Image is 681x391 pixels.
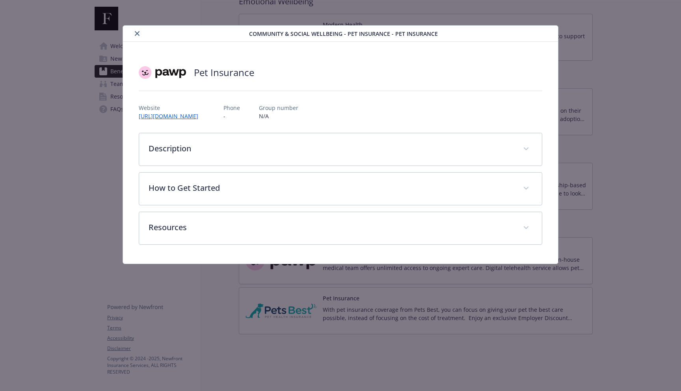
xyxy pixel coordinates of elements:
h2: Pet Insurance [194,66,254,79]
p: Website [139,104,205,112]
button: close [132,29,142,38]
span: Community & Social Wellbeing - Pet Insurance - Pet Insurance [249,30,438,38]
p: N/A [259,112,298,120]
p: - [223,112,240,120]
p: Description [149,143,514,155]
p: Phone [223,104,240,112]
p: Group number [259,104,298,112]
p: How to Get Started [149,182,514,194]
div: Description [139,133,542,166]
div: Resources [139,212,542,244]
div: How to Get Started [139,173,542,205]
a: [URL][DOMAIN_NAME] [139,112,205,120]
div: details for plan Community & Social Wellbeing - Pet Insurance - Pet Insurance [68,25,613,264]
img: Pawp [139,61,186,84]
p: Resources [149,222,514,233]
